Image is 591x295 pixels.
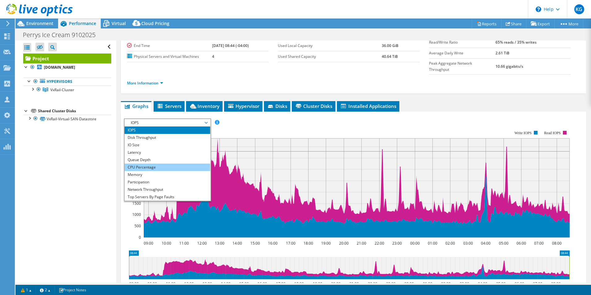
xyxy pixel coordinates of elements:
b: [DATE] 08:44 (-04:00) [212,43,249,48]
span: Graphs [124,103,148,109]
a: Reports [472,19,501,28]
b: 65% reads / 35% writes [495,40,537,45]
div: Shared Cluster Disks [38,107,111,115]
text: 15:00 [250,241,260,246]
label: Physical Servers and Virtual Machines [127,53,212,60]
text: 16:00 [257,281,267,286]
text: 18:00 [303,241,313,246]
text: 22:00 [368,281,377,286]
text: 03:00 [463,241,473,246]
text: 04:00 [481,241,490,246]
text: 05:00 [499,241,508,246]
li: Network Throughput [125,186,210,193]
text: 16:00 [268,241,277,246]
text: 14:00 [221,281,230,286]
text: 06:00 [514,281,524,286]
text: 1000 [132,212,141,217]
b: 40.64 TiB [382,54,398,59]
text: 11:00 [179,241,189,246]
a: More [555,19,583,28]
a: 1 [17,286,36,294]
text: 23:00 [392,241,402,246]
b: 4 [212,54,214,59]
span: KG [574,4,584,14]
text: 21:00 [349,281,359,286]
span: Inventory [189,103,219,109]
label: Peak Aggregate Network Throughput [429,60,495,73]
li: IOPS [125,126,210,134]
text: 13:00 [202,281,212,286]
text: 10:00 [161,241,171,246]
li: CPU Percentage [125,164,210,171]
li: Latency [125,149,210,156]
a: VxRail-Cluster [23,86,111,94]
span: Environment [26,20,53,26]
li: IO Size [125,141,210,149]
span: Hypervisor [227,103,259,109]
text: 12:00 [197,241,206,246]
text: 02:00 [445,241,455,246]
a: VxRail-Virtual-SAN-Datastore [23,115,111,123]
label: End Time [127,43,212,49]
text: 17:00 [286,241,295,246]
text: Read IOPS [544,131,561,135]
text: 22:00 [374,241,384,246]
text: 04:00 [478,281,487,286]
text: 07:00 [534,241,543,246]
a: More Information [127,80,163,86]
text: 15:00 [239,281,249,286]
text: 18:00 [294,281,304,286]
b: [DOMAIN_NAME] [44,65,75,70]
text: 19:00 [313,281,322,286]
a: [DOMAIN_NAME] [23,63,111,71]
text: 13:00 [215,241,224,246]
text: 00:00 [404,281,414,286]
a: Project Notes [54,286,91,294]
span: Disks [267,103,287,109]
label: Read/Write Ratio [429,39,495,45]
span: Virtual [112,20,126,26]
text: 12:00 [184,281,193,286]
span: Cluster Disks [295,103,332,109]
text: 08:00 [552,241,561,246]
span: VxRail-Cluster [50,87,74,92]
text: 10:00 [147,281,157,286]
label: Average Daily Write [429,50,495,56]
text: 01:00 [423,281,432,286]
text: 21:00 [356,241,366,246]
a: Hypervisors [23,78,111,86]
li: Top Servers By Page Faults [125,193,210,201]
text: 0 [139,235,141,240]
text: 05:00 [496,281,505,286]
text: 23:00 [386,281,395,286]
text: Write IOPS [514,131,532,135]
text: 01:00 [427,241,437,246]
a: Export [526,19,555,28]
text: 02:00 [441,281,450,286]
b: 2.61 TiB [495,50,509,56]
li: Participation [125,178,210,186]
text: 06:00 [516,241,526,246]
span: IOPS [128,119,207,126]
text: 09:00 [129,281,138,286]
b: 36.00 GiB [382,43,398,48]
label: Used Local Capacity [278,43,382,49]
text: 07:00 [533,281,542,286]
b: 10.66 gigabits/s [495,64,523,69]
text: 17:00 [276,281,285,286]
text: 00:00 [410,241,419,246]
text: 20:00 [331,281,340,286]
span: Cloud Pricing [141,20,169,26]
li: Queue Depth [125,156,210,164]
li: Memory [125,171,210,178]
span: Performance [69,20,96,26]
h1: Perrys Ice Cream 9102025 [20,32,105,38]
a: Share [501,19,526,28]
a: 2 [36,286,55,294]
text: 11:00 [166,281,175,286]
text: 19:00 [321,241,330,246]
a: Project [23,53,111,63]
text: 1500 [132,201,141,206]
span: Servers [157,103,181,109]
text: 14:00 [232,241,242,246]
